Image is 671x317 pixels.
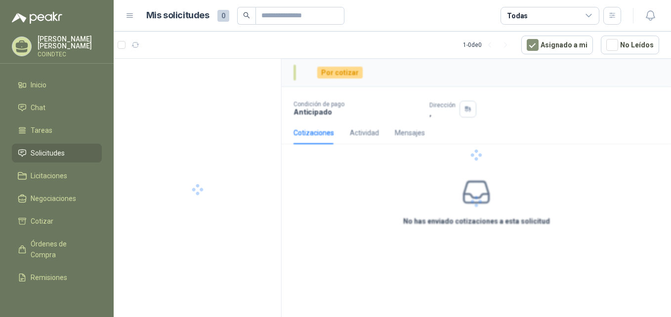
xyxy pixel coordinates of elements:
div: 1 - 0 de 0 [463,37,513,53]
span: Solicitudes [31,148,65,158]
span: Cotizar [31,216,53,227]
a: Chat [12,98,102,117]
span: Inicio [31,79,46,90]
a: Configuración [12,291,102,310]
span: Tareas [31,125,52,136]
h1: Mis solicitudes [146,8,210,23]
a: Licitaciones [12,166,102,185]
button: No Leídos [601,36,659,54]
a: Cotizar [12,212,102,231]
a: Remisiones [12,268,102,287]
span: Órdenes de Compra [31,238,92,260]
button: Asignado a mi [521,36,593,54]
span: Negociaciones [31,193,76,204]
a: Negociaciones [12,189,102,208]
span: Chat [31,102,45,113]
a: Tareas [12,121,102,140]
a: Inicio [12,76,102,94]
span: Licitaciones [31,170,67,181]
p: COINDTEC [38,51,102,57]
span: search [243,12,250,19]
p: [PERSON_NAME] [PERSON_NAME] [38,36,102,49]
span: 0 [217,10,229,22]
a: Solicitudes [12,144,102,162]
div: Todas [507,10,528,21]
img: Logo peakr [12,12,62,24]
span: Remisiones [31,272,67,283]
a: Órdenes de Compra [12,235,102,264]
